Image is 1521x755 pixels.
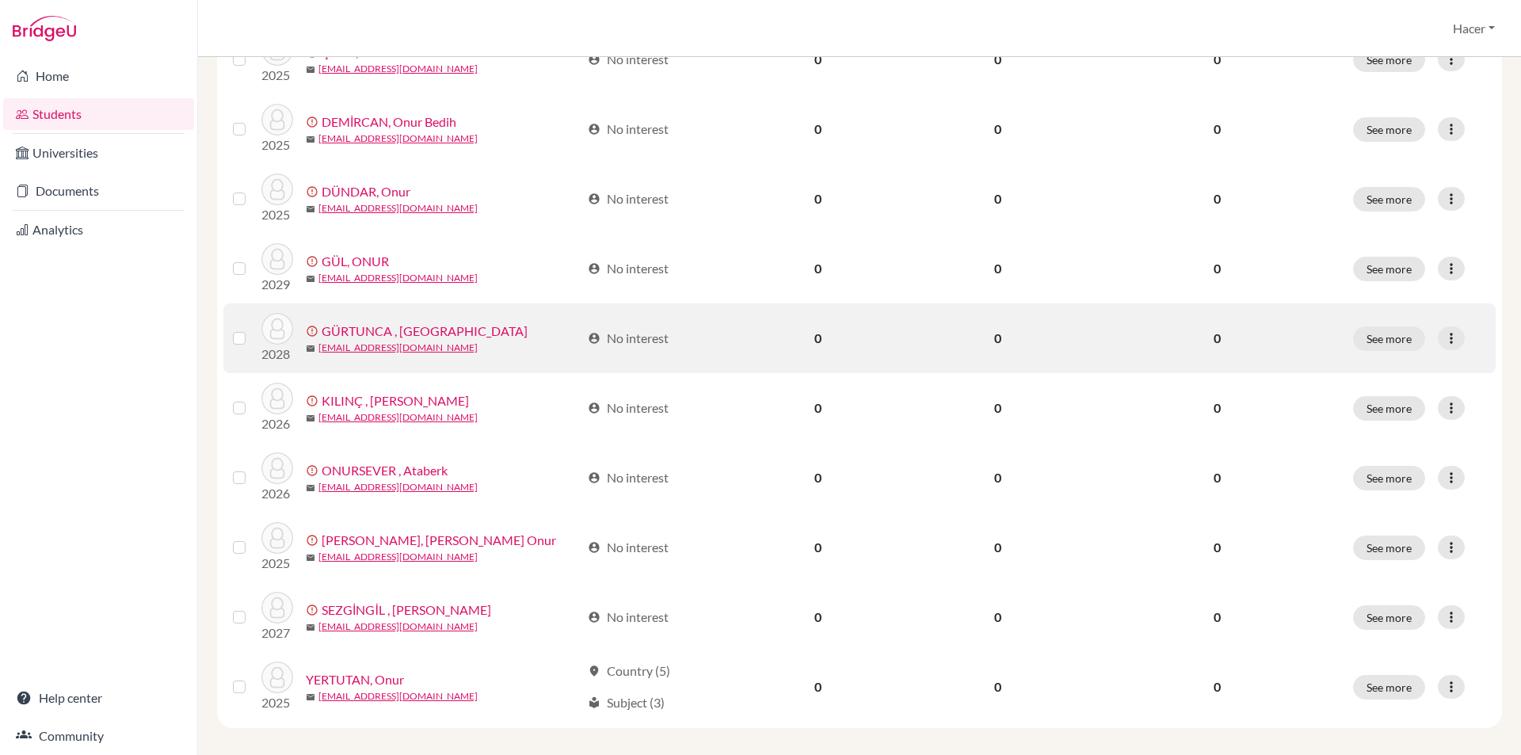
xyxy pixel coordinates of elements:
span: account_circle [588,402,600,414]
span: error_outline [306,464,322,477]
p: 2029 [261,275,293,294]
button: See more [1353,117,1425,142]
p: 2027 [261,623,293,643]
td: 0 [905,652,1090,722]
a: Community [3,720,194,752]
a: [EMAIL_ADDRESS][DOMAIN_NAME] [318,480,478,494]
p: 2025 [261,693,293,712]
button: See more [1353,326,1425,351]
a: GÜRTUNCA , [GEOGRAPHIC_DATA] [322,322,528,341]
p: 0 [1100,329,1334,348]
p: 0 [1100,468,1334,487]
td: 0 [730,234,905,303]
img: KILINÇ , Dağhan Onur [261,383,293,414]
a: [EMAIL_ADDRESS][DOMAIN_NAME] [318,689,478,704]
button: Hacer [1446,13,1502,44]
a: SEZGİNGİL , [PERSON_NAME] [322,601,491,620]
a: [EMAIL_ADDRESS][DOMAIN_NAME] [318,201,478,215]
button: See more [1353,396,1425,421]
td: 0 [905,94,1090,164]
img: GÜL, ONUR [261,243,293,275]
p: 2025 [261,554,293,573]
img: YERTUTAN, Onur [261,662,293,693]
button: See more [1353,257,1425,281]
span: account_circle [588,123,600,135]
img: ONURSEVER , Ataberk [261,452,293,484]
a: Home [3,60,194,92]
a: Universities [3,137,194,169]
span: location_on [588,665,600,677]
td: 0 [905,443,1090,513]
a: KILINÇ , [PERSON_NAME] [322,391,469,410]
button: See more [1353,48,1425,72]
span: mail [306,135,315,144]
div: No interest [588,120,669,139]
p: 2025 [261,135,293,154]
td: 0 [730,303,905,373]
td: 0 [730,443,905,513]
td: 0 [730,652,905,722]
a: [EMAIL_ADDRESS][DOMAIN_NAME] [318,62,478,76]
img: DÜNDAR, Onur [261,173,293,205]
td: 0 [730,582,905,652]
p: 0 [1100,608,1334,627]
span: error_outline [306,604,322,616]
span: error_outline [306,255,322,268]
p: 2026 [261,484,293,503]
td: 0 [905,582,1090,652]
p: 0 [1100,677,1334,696]
span: mail [306,414,315,423]
span: mail [306,483,315,493]
span: error_outline [306,534,322,547]
span: account_circle [588,541,600,554]
a: Students [3,98,194,130]
td: 0 [730,373,905,443]
a: GÜL, ONUR [322,252,389,271]
span: account_circle [588,332,600,345]
span: mail [306,65,315,74]
button: See more [1353,536,1425,560]
div: No interest [588,329,669,348]
span: mail [306,204,315,214]
div: No interest [588,259,669,278]
a: [EMAIL_ADDRESS][DOMAIN_NAME] [318,271,478,285]
span: error_outline [306,116,322,128]
span: error_outline [306,395,322,407]
p: 0 [1100,398,1334,418]
a: DEMİRCAN, Onur Bedih [322,112,456,132]
td: 0 [905,513,1090,582]
img: GÜRTUNCA , Onur [261,313,293,345]
td: 0 [905,25,1090,94]
button: See more [1353,605,1425,630]
div: No interest [588,50,669,69]
td: 0 [905,373,1090,443]
a: [EMAIL_ADDRESS][DOMAIN_NAME] [318,550,478,564]
a: Documents [3,175,194,207]
a: [EMAIL_ADDRESS][DOMAIN_NAME] [318,620,478,634]
a: [PERSON_NAME], [PERSON_NAME] Onur [322,531,556,550]
span: error_outline [306,185,322,198]
button: See more [1353,187,1425,212]
a: DÜNDAR, Onur [322,182,410,201]
div: No interest [588,608,669,627]
span: account_circle [588,193,600,205]
p: 0 [1100,259,1334,278]
span: mail [306,623,315,632]
span: local_library [588,696,600,709]
a: ONURSEVER , Ataberk [322,461,448,480]
a: YERTUTAN, Onur [306,670,404,689]
div: No interest [588,538,669,557]
td: 0 [905,234,1090,303]
p: 2028 [261,345,293,364]
span: mail [306,344,315,353]
p: 0 [1100,189,1334,208]
td: 0 [730,164,905,234]
p: 0 [1100,120,1334,139]
span: mail [306,692,315,702]
p: 2025 [261,205,293,224]
span: account_circle [588,471,600,484]
div: No interest [588,468,669,487]
button: See more [1353,466,1425,490]
span: mail [306,274,315,284]
span: mail [306,553,315,562]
